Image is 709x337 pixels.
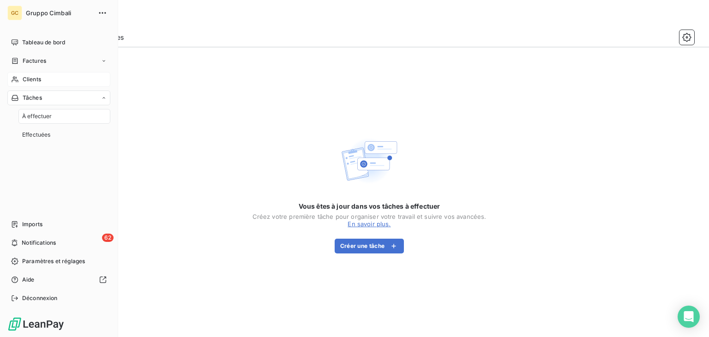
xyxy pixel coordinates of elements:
[340,132,399,191] img: Empty state
[299,202,440,211] span: Vous êtes à jour dans vos tâches à effectuer
[22,257,85,265] span: Paramètres et réglages
[23,94,42,102] span: Tâches
[335,239,404,253] button: Créer une tâche
[26,9,92,17] span: Gruppo Cimbali
[22,294,58,302] span: Déconnexion
[252,213,487,220] div: Créez votre première tâche pour organiser votre travail et suivre vos avancées.
[678,306,700,328] div: Open Intercom Messenger
[22,276,35,284] span: Aide
[22,220,42,229] span: Imports
[22,112,52,120] span: À effectuer
[22,239,56,247] span: Notifications
[22,38,65,47] span: Tableau de bord
[22,131,51,139] span: Effectuées
[23,57,46,65] span: Factures
[7,6,22,20] div: GC
[7,272,110,287] a: Aide
[7,317,65,331] img: Logo LeanPay
[23,75,41,84] span: Clients
[102,234,114,242] span: 62
[348,220,391,228] a: En savoir plus.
